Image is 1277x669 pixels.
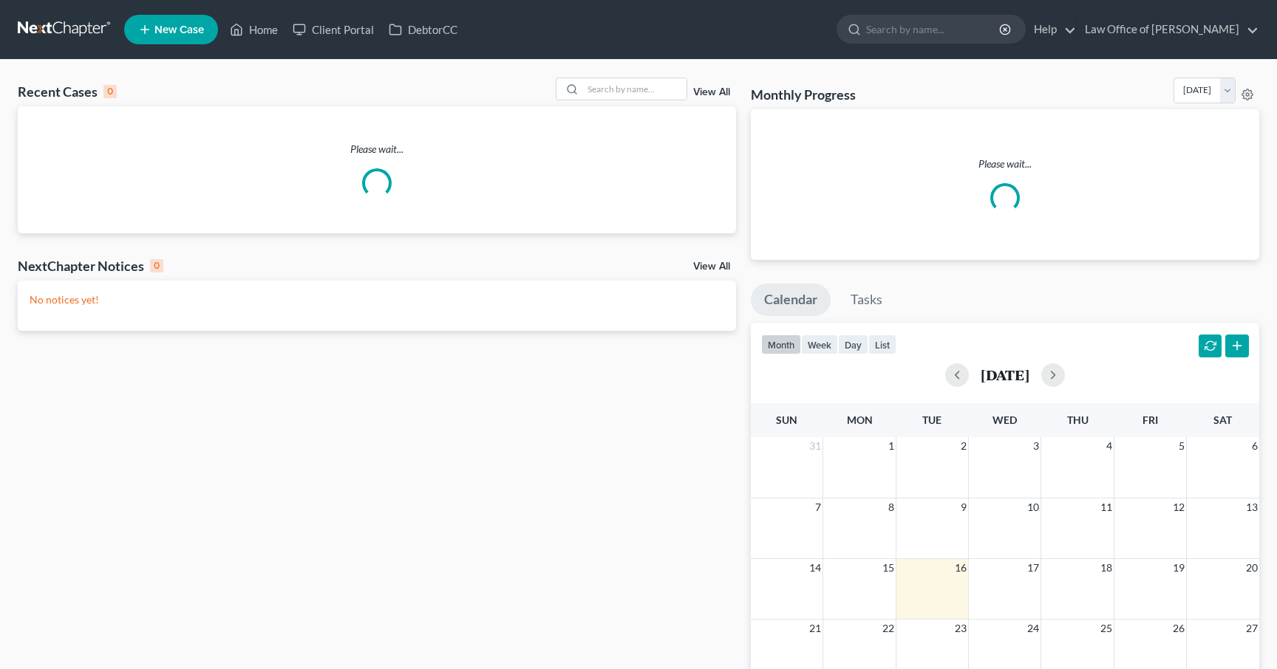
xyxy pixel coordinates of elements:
[1099,559,1114,577] span: 18
[285,16,381,43] a: Client Portal
[953,620,968,637] span: 23
[808,559,823,577] span: 14
[693,261,730,272] a: View All
[868,334,896,354] button: list
[1077,16,1259,43] a: Law Office of [PERSON_NAME]
[959,437,968,455] span: 2
[18,83,117,100] div: Recent Cases
[953,559,968,577] span: 16
[1177,437,1186,455] span: 5
[1244,559,1259,577] span: 20
[761,334,801,354] button: month
[751,284,831,316] a: Calendar
[1213,414,1232,426] span: Sat
[1026,16,1076,43] a: Help
[837,284,896,316] a: Tasks
[763,157,1247,171] p: Please wait...
[583,78,687,100] input: Search by name...
[866,16,1001,43] input: Search by name...
[18,142,736,157] p: Please wait...
[887,498,896,516] span: 8
[751,86,856,103] h3: Monthly Progress
[222,16,285,43] a: Home
[838,334,868,354] button: day
[808,620,823,637] span: 21
[1171,620,1186,637] span: 26
[1099,498,1114,516] span: 11
[1026,498,1041,516] span: 10
[801,334,838,354] button: week
[959,498,968,516] span: 9
[1244,498,1259,516] span: 13
[881,559,896,577] span: 15
[150,259,163,272] div: 0
[1244,620,1259,637] span: 27
[1171,559,1186,577] span: 19
[1067,414,1089,426] span: Thu
[1026,620,1041,637] span: 24
[1099,620,1114,637] span: 25
[808,437,823,455] span: 31
[30,292,724,307] p: No notices yet!
[381,16,465,43] a: DebtorCC
[1250,437,1259,455] span: 6
[1171,498,1186,516] span: 12
[992,414,1017,426] span: Wed
[693,87,730,97] a: View All
[1032,437,1041,455] span: 3
[981,367,1029,382] h2: [DATE]
[18,257,163,275] div: NextChapter Notices
[1105,437,1114,455] span: 4
[814,498,823,516] span: 7
[922,414,941,426] span: Tue
[1026,559,1041,577] span: 17
[887,437,896,455] span: 1
[1143,414,1158,426] span: Fri
[154,24,204,35] span: New Case
[103,85,117,98] div: 0
[881,620,896,637] span: 22
[847,414,873,426] span: Mon
[776,414,797,426] span: Sun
